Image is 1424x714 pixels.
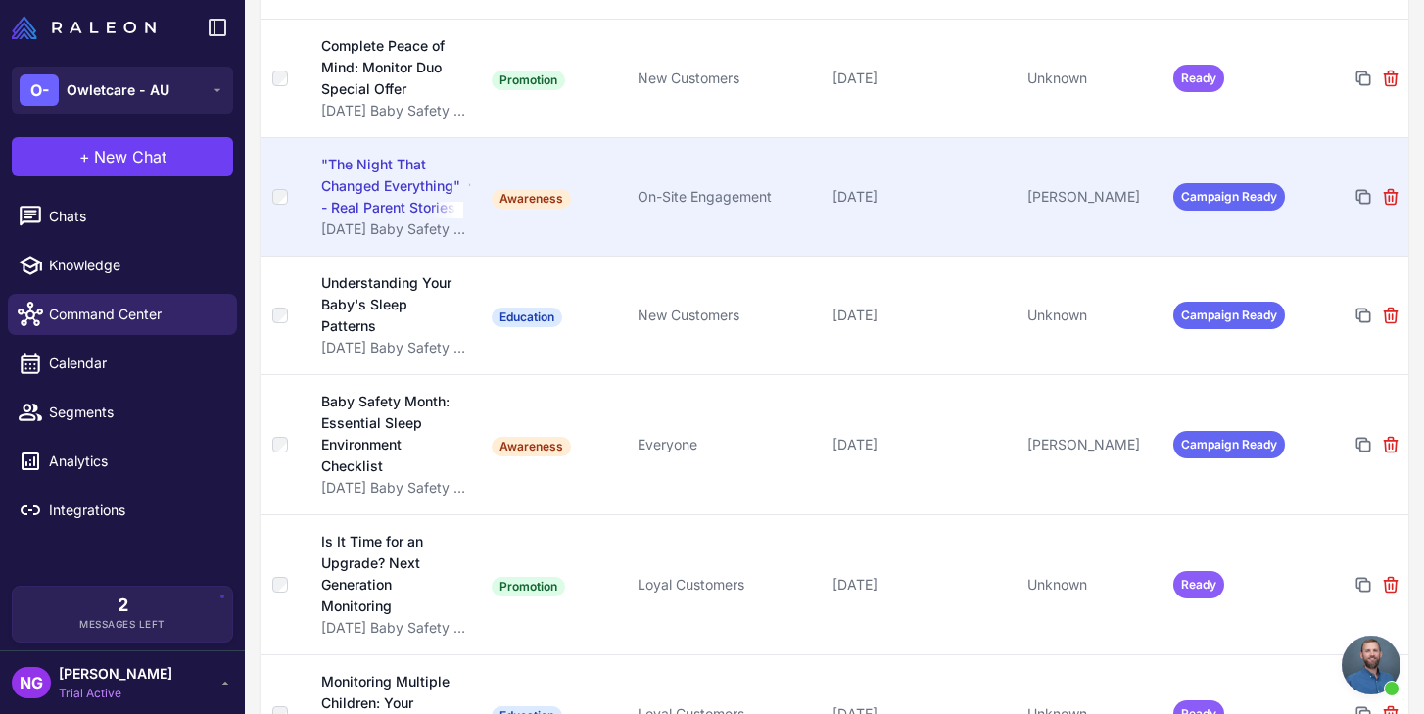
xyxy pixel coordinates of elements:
[59,663,172,685] span: [PERSON_NAME]
[59,685,172,702] span: Trial Active
[638,574,817,595] div: Loyal Customers
[638,68,817,89] div: New Customers
[8,294,237,335] a: Command Center
[832,186,1012,208] div: [DATE]
[79,617,166,632] span: Messages Left
[638,305,817,326] div: New Customers
[12,137,233,176] button: +New Chat
[321,154,463,218] div: "The Night That Changed Everything" - Real Parent Stories
[1173,302,1285,329] span: Campaign Ready
[8,392,237,433] a: Segments
[12,667,51,698] div: NG
[492,437,571,456] span: Awareness
[1027,434,1158,455] div: [PERSON_NAME]
[1027,305,1158,326] div: Unknown
[1027,574,1158,595] div: Unknown
[321,272,461,337] div: Understanding Your Baby's Sleep Patterns
[49,451,221,472] span: Analytics
[492,189,571,209] span: Awareness
[1027,68,1158,89] div: Unknown
[79,145,90,168] span: +
[94,145,166,168] span: New Chat
[20,74,59,106] div: O-
[49,255,221,276] span: Knowledge
[49,304,221,325] span: Command Center
[832,305,1012,326] div: [DATE]
[492,71,565,90] span: Promotion
[1173,571,1224,598] span: Ready
[8,196,237,237] a: Chats
[492,308,562,327] span: Education
[638,186,817,208] div: On-Site Engagement
[832,68,1012,89] div: [DATE]
[12,16,156,39] img: Raleon Logo
[1342,636,1400,694] a: Open chat
[8,441,237,482] a: Analytics
[118,596,128,614] span: 2
[49,500,221,521] span: Integrations
[321,100,473,121] div: [DATE] Baby Safety & Peace of Mind Email Campaign
[321,218,473,240] div: [DATE] Baby Safety & Peace of Mind Email Campaign
[321,477,473,499] div: [DATE] Baby Safety & Peace of Mind Email Campaign
[12,67,233,114] button: O-Owletcare - AU
[1173,183,1285,211] span: Campaign Ready
[321,391,463,477] div: Baby Safety Month: Essential Sleep Environment Checklist
[1173,65,1224,92] span: Ready
[1027,186,1158,208] div: [PERSON_NAME]
[321,35,462,100] div: Complete Peace of Mind: Monitor Duo Special Offer
[1173,431,1285,458] span: Campaign Ready
[67,79,169,101] span: Owletcare - AU
[8,245,237,286] a: Knowledge
[49,353,221,374] span: Calendar
[8,343,237,384] a: Calendar
[49,206,221,227] span: Chats
[49,402,221,423] span: Segments
[321,617,473,639] div: [DATE] Baby Safety & Peace of Mind Email Campaign
[832,574,1012,595] div: [DATE]
[832,434,1012,455] div: [DATE]
[321,337,473,358] div: [DATE] Baby Safety & Peace of Mind Email Campaign
[638,434,817,455] div: Everyone
[8,490,237,531] a: Integrations
[321,531,462,617] div: Is It Time for an Upgrade? Next Generation Monitoring
[492,577,565,596] span: Promotion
